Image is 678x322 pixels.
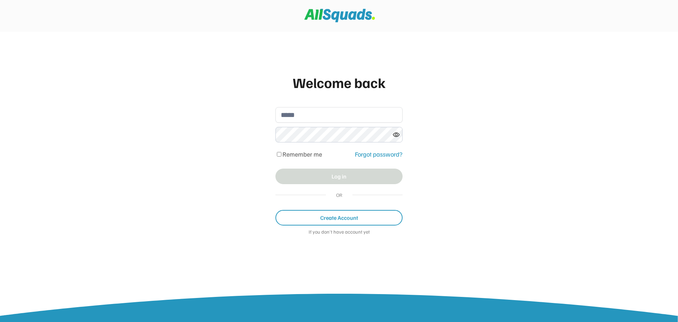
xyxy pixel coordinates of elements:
img: Squad%20Logo.svg [304,9,375,22]
div: If you don't have account yet [275,229,403,236]
div: Forgot password? [355,150,403,159]
button: Create Account [275,210,403,226]
div: Welcome back [275,72,403,93]
button: Log in [275,169,403,184]
div: OR [333,191,345,199]
label: Remember me [282,150,322,158]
